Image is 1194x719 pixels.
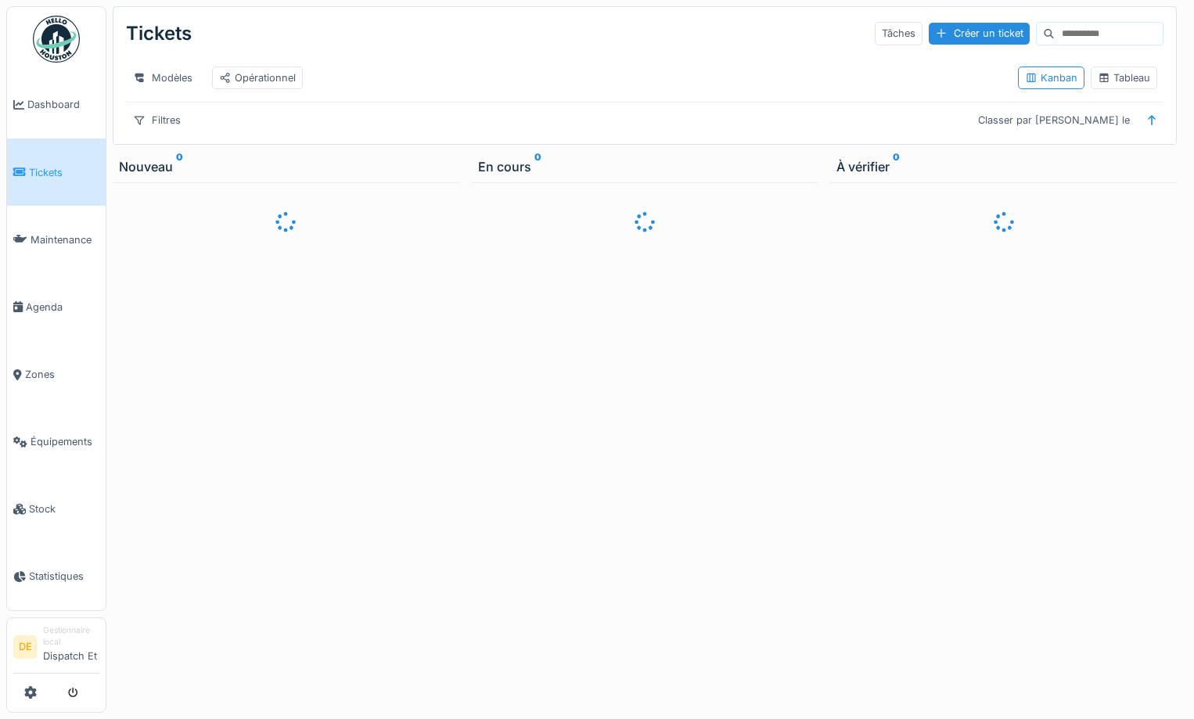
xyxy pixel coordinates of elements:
[219,70,296,85] div: Opérationnel
[31,434,99,449] span: Équipements
[13,624,99,674] a: DE Gestionnaire localDispatch Et
[27,97,99,112] span: Dashboard
[29,569,99,584] span: Statistiques
[126,13,192,54] div: Tickets
[7,543,106,610] a: Statistiques
[7,71,106,138] a: Dashboard
[126,67,200,89] div: Modèles
[126,109,188,131] div: Filtres
[31,232,99,247] span: Maintenance
[836,157,1171,176] div: À vérifier
[29,502,99,516] span: Stock
[7,206,106,273] a: Maintenance
[43,624,99,649] div: Gestionnaire local
[25,367,99,382] span: Zones
[29,165,99,180] span: Tickets
[7,341,106,408] a: Zones
[893,157,900,176] sup: 0
[875,22,922,45] div: Tâches
[13,635,37,659] li: DE
[176,157,183,176] sup: 0
[33,16,80,63] img: Badge_color-CXgf-gQk.svg
[7,408,106,476] a: Équipements
[26,300,99,315] span: Agenda
[1025,70,1077,85] div: Kanban
[929,23,1030,44] div: Créer un ticket
[478,157,812,176] div: En cours
[119,157,453,176] div: Nouveau
[7,273,106,340] a: Agenda
[1098,70,1150,85] div: Tableau
[534,157,541,176] sup: 0
[971,109,1137,131] div: Classer par [PERSON_NAME] le
[43,624,99,670] li: Dispatch Et
[7,138,106,206] a: Tickets
[7,476,106,543] a: Stock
